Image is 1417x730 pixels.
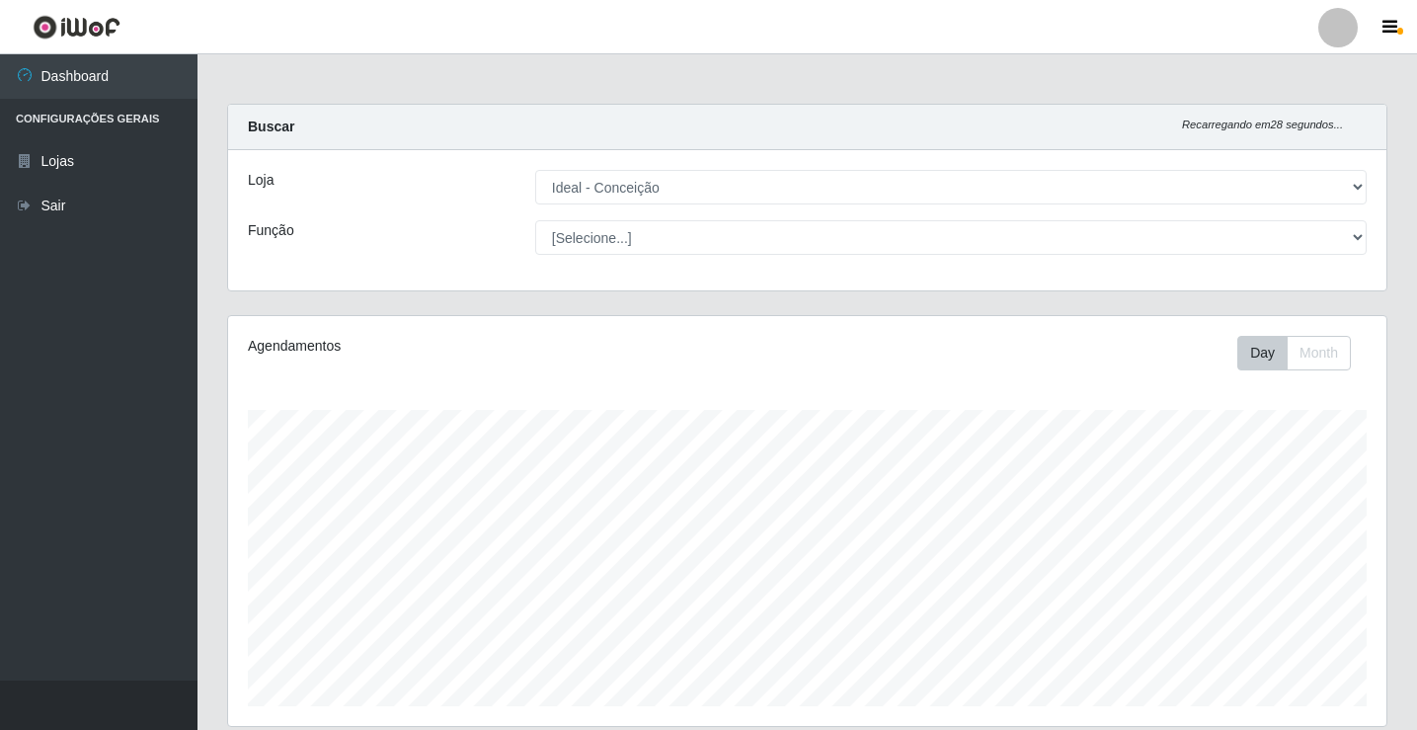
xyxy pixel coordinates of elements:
[1237,336,1367,370] div: Toolbar with button groups
[1287,336,1351,370] button: Month
[248,119,294,134] strong: Buscar
[33,15,120,40] img: CoreUI Logo
[248,170,274,191] label: Loja
[248,220,294,241] label: Função
[1237,336,1351,370] div: First group
[1182,119,1343,130] i: Recarregando em 28 segundos...
[1237,336,1288,370] button: Day
[248,336,697,357] div: Agendamentos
